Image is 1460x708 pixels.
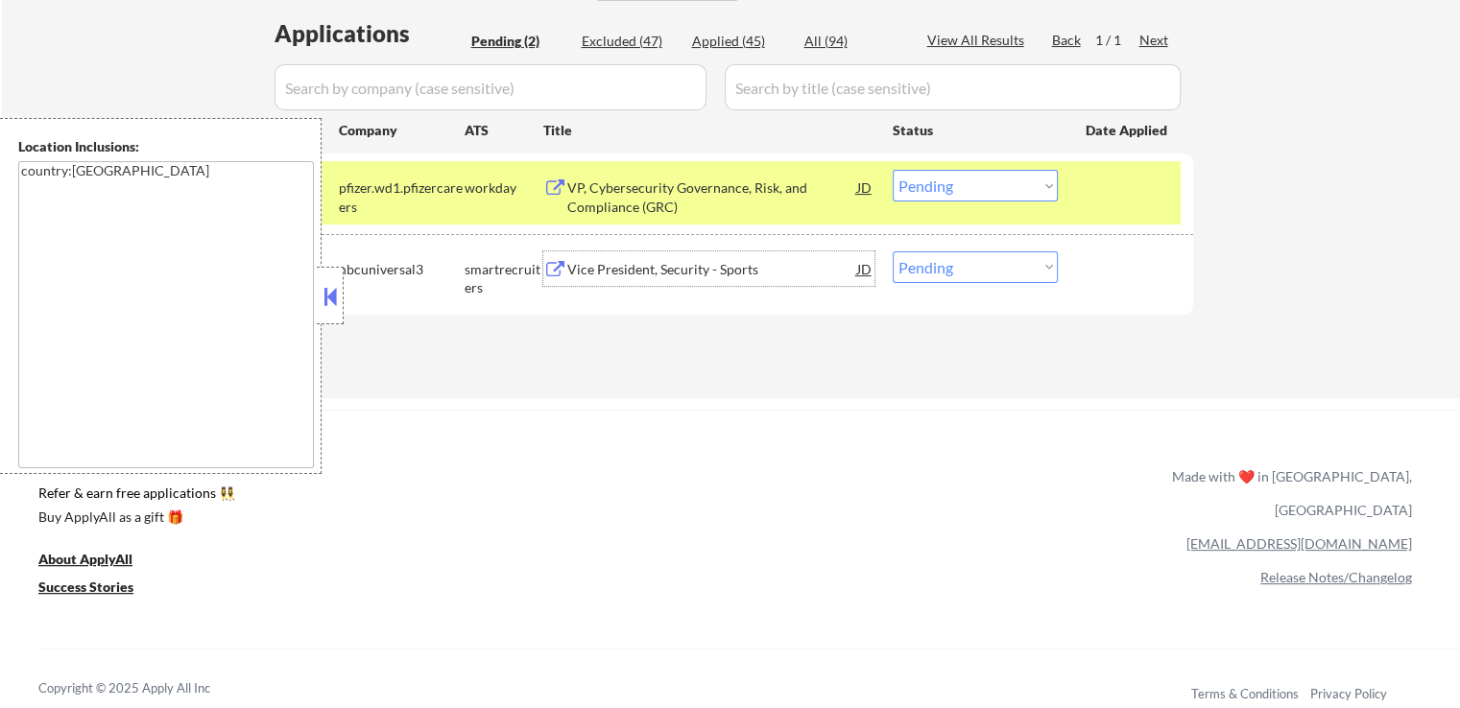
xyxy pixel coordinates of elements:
[275,22,465,45] div: Applications
[567,178,857,216] div: VP, Cybersecurity Governance, Risk, and Compliance (GRC)
[725,64,1181,110] input: Search by title (case sensitive)
[465,260,543,297] div: smartrecruiters
[38,578,133,595] u: Success Stories
[1164,460,1412,527] div: Made with ❤️ in [GEOGRAPHIC_DATA], [GEOGRAPHIC_DATA]
[1310,686,1387,701] a: Privacy Policy
[1095,31,1139,50] div: 1 / 1
[38,486,771,507] a: Refer & earn free applications 👯‍♀️
[855,170,874,204] div: JD
[38,507,230,531] a: Buy ApplyAll as a gift 🎁
[38,679,259,698] div: Copyright © 2025 Apply All Inc
[1186,535,1412,552] a: [EMAIL_ADDRESS][DOMAIN_NAME]
[339,121,465,140] div: Company
[1260,569,1412,585] a: Release Notes/Changelog
[1052,31,1083,50] div: Back
[543,121,874,140] div: Title
[465,121,543,140] div: ATS
[38,551,132,567] u: About ApplyAll
[38,577,159,601] a: Success Stories
[1191,686,1299,701] a: Terms & Conditions
[275,64,706,110] input: Search by company (case sensitive)
[692,32,788,51] div: Applied (45)
[804,32,900,51] div: All (94)
[38,510,230,524] div: Buy ApplyAll as a gift 🎁
[339,260,465,279] div: nbcuniversal3
[339,178,465,216] div: pfizer.wd1.pfizercareers
[1086,121,1170,140] div: Date Applied
[18,137,314,156] div: Location Inclusions:
[893,112,1058,147] div: Status
[855,251,874,286] div: JD
[1139,31,1170,50] div: Next
[927,31,1030,50] div: View All Results
[38,549,159,573] a: About ApplyAll
[567,260,857,279] div: Vice President, Security - Sports
[471,32,567,51] div: Pending (2)
[582,32,678,51] div: Excluded (47)
[465,178,543,198] div: workday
